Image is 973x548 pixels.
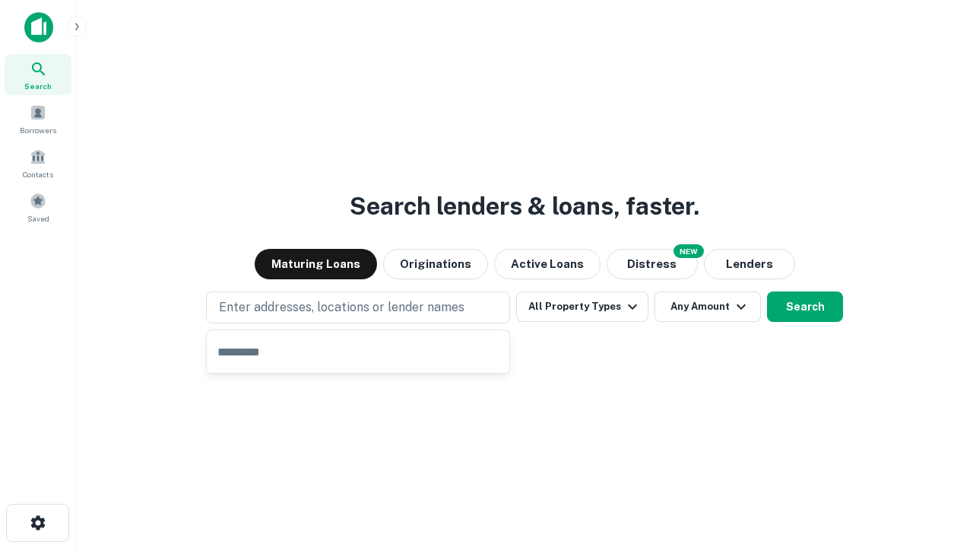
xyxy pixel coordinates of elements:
span: Search [24,80,52,92]
img: capitalize-icon.png [24,12,53,43]
p: Enter addresses, locations or lender names [219,298,464,317]
a: Borrowers [5,98,71,139]
button: Any Amount [654,292,761,322]
button: Search distressed loans with lien and other non-mortgage details. [607,249,698,279]
div: NEW [673,244,704,258]
button: Active Loans [494,249,601,279]
h3: Search lenders & loans, faster. [350,188,699,225]
a: Search [5,54,71,95]
a: Contacts [5,142,71,183]
a: Saved [5,186,71,228]
button: Originations [383,249,488,279]
button: Search [767,292,843,322]
span: Saved [27,212,49,225]
span: Contacts [23,168,53,180]
button: Enter addresses, locations or lender names [206,292,510,323]
span: Borrowers [20,124,56,136]
button: All Property Types [516,292,648,322]
button: Lenders [704,249,795,279]
iframe: Chat Widget [897,426,973,499]
button: Maturing Loans [255,249,377,279]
